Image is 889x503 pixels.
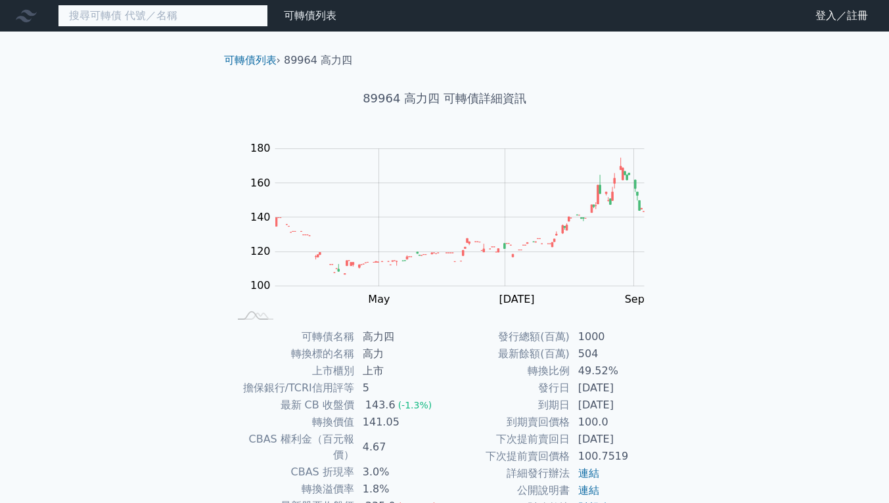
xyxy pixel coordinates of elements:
[355,464,445,481] td: 3.0%
[284,9,336,22] a: 可轉債列表
[224,54,277,66] a: 可轉債列表
[250,211,271,223] tspan: 140
[363,397,398,413] div: 143.6
[229,481,355,498] td: 轉換溢價率
[570,448,660,465] td: 100.7519
[355,431,445,464] td: 4.67
[570,431,660,448] td: [DATE]
[570,362,660,380] td: 49.52%
[578,467,599,479] a: 連結
[229,380,355,397] td: 擔保銀行/TCRI信用評等
[229,345,355,362] td: 轉換標的名稱
[625,293,645,305] tspan: Sep
[244,142,664,305] g: Chart
[229,397,355,414] td: 最新 CB 收盤價
[250,177,271,189] tspan: 160
[355,380,445,397] td: 5
[355,328,445,345] td: 高力四
[214,89,676,108] h1: 89964 高力四 可轉債詳細資訊
[445,380,570,397] td: 發行日
[578,484,599,496] a: 連結
[570,328,660,345] td: 1000
[570,345,660,362] td: 504
[445,431,570,448] td: 下次提前賣回日
[570,380,660,397] td: [DATE]
[229,431,355,464] td: CBAS 權利金（百元報價）
[229,414,355,431] td: 轉換價值
[229,362,355,380] td: 上市櫃別
[445,345,570,362] td: 最新餘額(百萬)
[445,448,570,465] td: 下次提前賣回價格
[398,400,432,410] span: (-1.3%)
[355,362,445,380] td: 上市
[499,293,534,305] tspan: [DATE]
[284,53,352,68] li: 89964 高力四
[250,279,271,292] tspan: 100
[445,414,570,431] td: 到期賣回價格
[445,482,570,499] td: 公開說明書
[805,5,878,26] a: 登入／註冊
[58,5,268,27] input: 搜尋可轉債 代號／名稱
[355,345,445,362] td: 高力
[445,397,570,414] td: 到期日
[445,362,570,380] td: 轉換比例
[368,293,390,305] tspan: May
[355,414,445,431] td: 141.05
[229,464,355,481] td: CBAS 折現率
[570,397,660,414] td: [DATE]
[445,465,570,482] td: 詳細發行辦法
[570,414,660,431] td: 100.0
[445,328,570,345] td: 發行總額(百萬)
[224,53,281,68] li: ›
[250,245,271,257] tspan: 120
[250,142,271,154] tspan: 180
[355,481,445,498] td: 1.8%
[229,328,355,345] td: 可轉債名稱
